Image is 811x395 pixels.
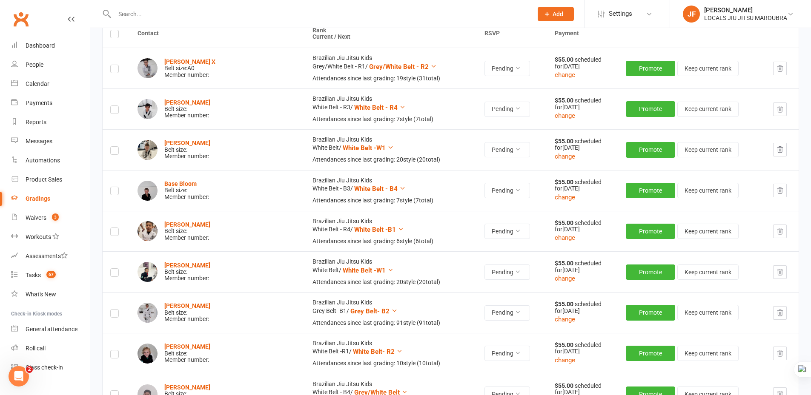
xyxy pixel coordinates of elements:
div: Attendances since last grading: 6 style ( 6 total) [312,238,469,244]
button: change [555,70,575,80]
div: JF [683,6,700,23]
button: Keep current rank [677,346,739,361]
a: Product Sales [11,170,90,189]
a: Clubworx [10,9,32,30]
a: Dashboard [11,36,90,55]
div: Belt size: Member number: [164,181,209,200]
div: Attendances since last grading: 7 style ( 7 total) [312,116,469,122]
strong: $55.00 [555,219,575,226]
div: Assessments [26,253,68,259]
button: Pending [484,183,530,198]
div: Attendances since last grading: 91 style ( 91 total) [312,320,469,326]
img: tara acton X [138,58,158,78]
div: Reports [26,119,46,125]
a: [PERSON_NAME] [164,99,210,106]
strong: $55.00 [555,341,575,348]
span: White Belt - R4 [354,104,398,111]
div: Belt size: Member number: [164,222,210,241]
span: 2 [26,366,33,373]
button: Promote [626,264,675,280]
a: People [11,55,90,74]
div: Payments [26,99,52,106]
button: Add [538,7,574,21]
a: [PERSON_NAME] [164,343,210,350]
div: LOCALS JIU JITSU MAROUBRA [704,14,787,22]
div: scheduled for [DATE] [555,260,611,273]
button: Pending [484,346,530,361]
span: White Belt -B1 [354,226,396,233]
div: Belt size: Member number: [164,303,210,322]
div: Attendances since last grading: 20 style ( 20 total) [312,156,469,163]
a: [PERSON_NAME] X [164,58,215,65]
strong: $55.00 [555,97,575,104]
a: [PERSON_NAME] [164,221,210,228]
div: Attendances since last grading: 19 style ( 31 total) [312,75,469,82]
div: Belt size: Member number: [164,344,210,363]
a: General attendance kiosk mode [11,320,90,339]
td: Brazilian Jiu Jitsu Kids White Belt / [305,251,477,292]
button: Pending [484,305,530,321]
button: White Belt -W1 [343,143,394,153]
button: Promote [626,101,675,117]
button: Keep current rank [677,183,739,198]
img: Isaac Ben [138,140,158,160]
span: Grey Belt- B2 [350,307,390,315]
a: Automations [11,151,90,170]
span: White Belt -W1 [343,144,386,152]
strong: $55.00 [555,179,575,185]
img: Corey Colombo [138,344,158,364]
a: [PERSON_NAME] [164,302,210,309]
button: change [555,273,575,284]
div: Belt size: Member number: [164,140,210,159]
button: Promote [626,305,675,320]
button: Pending [484,102,530,117]
div: Tasks [26,272,41,278]
button: change [555,192,575,202]
div: General attendance [26,326,77,332]
span: White Belt- R2 [353,348,395,355]
div: Attendances since last grading: 20 style ( 20 total) [312,279,469,285]
div: Class check-in [26,364,63,371]
strong: [PERSON_NAME] [164,384,210,391]
div: scheduled for [DATE] [555,138,611,151]
td: Brazilian Jiu Jitsu Kids White Belt - R4 / [305,211,477,252]
span: White Belt - B4 [354,185,398,193]
iframe: Intercom live chat [9,366,29,386]
button: Keep current rank [677,305,739,320]
div: Belt size: A0 Member number: [164,59,215,78]
button: Pending [484,264,530,280]
div: Belt size: Member number: [164,99,210,119]
span: 3 [52,213,59,221]
a: Messages [11,132,90,151]
button: Pending [484,142,530,157]
div: Gradings [26,195,50,202]
div: What's New [26,291,56,298]
img: Mathias Boscolo [138,221,158,241]
button: Grey/White Belt - R2 [369,62,437,72]
span: White Belt -W1 [343,267,386,274]
a: Class kiosk mode [11,358,90,377]
button: change [555,111,575,121]
td: Brazilian Jiu Jitsu Kids Grey/White Belt - R1 / [305,48,477,88]
button: Pending [484,61,530,76]
strong: $55.00 [555,301,575,307]
button: Keep current rank [677,142,739,157]
td: Brazilian Jiu Jitsu Kids White Belt - B3 / [305,170,477,211]
img: Base Bloom [138,181,158,201]
div: Waivers [26,214,46,221]
div: scheduled for [DATE] [555,57,611,70]
td: Brazilian Jiu Jitsu Kids Grey Belt- B1 / [305,292,477,333]
div: scheduled for [DATE] [555,179,611,192]
div: Belt size: Member number: [164,262,210,282]
a: Waivers 3 [11,208,90,227]
a: Roll call [11,339,90,358]
button: change [555,355,575,365]
button: White Belt - B4 [354,184,406,194]
div: People [26,61,43,68]
th: Rank Current / Next [305,20,477,48]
